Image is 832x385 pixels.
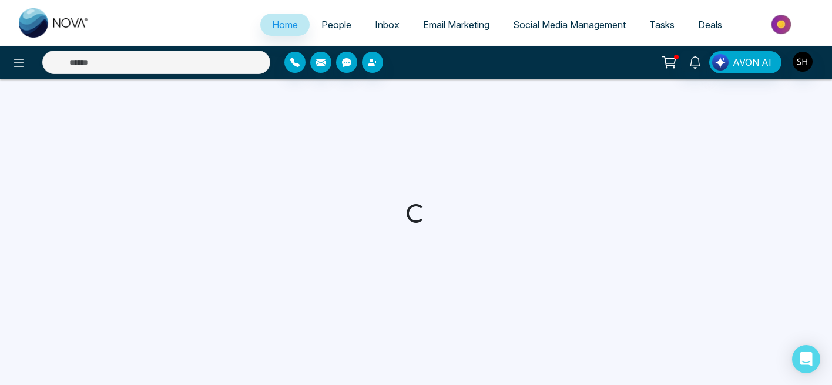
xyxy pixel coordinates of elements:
[686,14,734,36] a: Deals
[411,14,501,36] a: Email Marketing
[792,345,820,373] div: Open Intercom Messenger
[363,14,411,36] a: Inbox
[709,51,781,73] button: AVON AI
[698,19,722,31] span: Deals
[423,19,489,31] span: Email Marketing
[19,8,89,38] img: Nova CRM Logo
[501,14,638,36] a: Social Media Management
[793,52,813,72] img: User Avatar
[375,19,400,31] span: Inbox
[638,14,686,36] a: Tasks
[272,19,298,31] span: Home
[740,11,825,38] img: Market-place.gif
[649,19,675,31] span: Tasks
[260,14,310,36] a: Home
[513,19,626,31] span: Social Media Management
[310,14,363,36] a: People
[321,19,351,31] span: People
[712,54,729,71] img: Lead Flow
[733,55,771,69] span: AVON AI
